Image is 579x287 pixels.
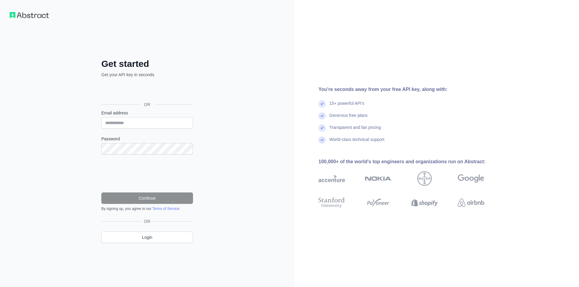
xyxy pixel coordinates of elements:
[101,136,193,142] label: Password
[411,196,438,209] img: shopify
[329,112,368,124] div: Generous free plans
[318,86,504,93] div: You're seconds away from your free API key, along with:
[101,192,193,204] button: Continue
[98,84,195,98] iframe: Google Button ဖြင့် လက်မှတ်ထိုးဝင်ပါ
[101,232,193,243] a: Login
[142,218,153,224] span: OR
[329,100,364,112] div: 15+ powerful API's
[318,124,326,132] img: check mark
[417,171,432,186] img: bayer
[458,171,484,186] img: google
[152,207,179,211] a: Terms of Service
[365,196,391,209] img: payoneer
[458,196,484,209] img: airbnb
[139,101,155,108] span: OR
[318,112,326,120] img: check mark
[101,162,193,185] iframe: reCAPTCHA
[318,171,345,186] img: accenture
[101,110,193,116] label: Email address
[318,136,326,144] img: check mark
[101,206,193,211] div: By signing up, you agree to our .
[329,124,381,136] div: Transparent and fair pricing
[318,100,326,108] img: check mark
[101,72,193,78] p: Get your API key in seconds
[318,158,504,165] div: 100,000+ of the world's top engineers and organizations run on Abstract:
[101,58,193,69] h2: Get started
[329,136,384,148] div: World-class technical support
[365,171,391,186] img: nokia
[10,12,49,18] img: Workflow
[318,196,345,209] img: stanford university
